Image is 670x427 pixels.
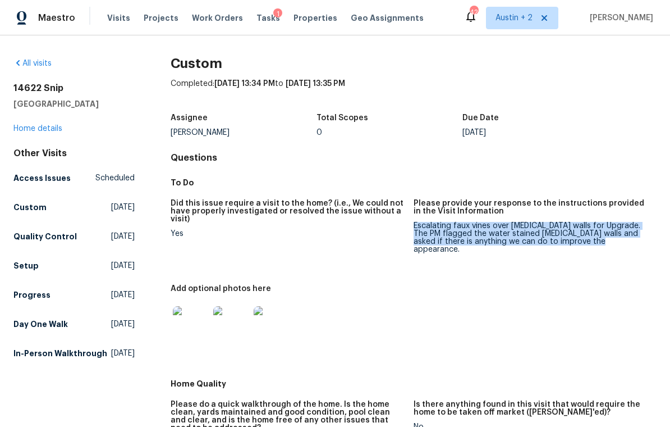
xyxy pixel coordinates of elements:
[585,12,653,24] span: [PERSON_NAME]
[171,177,657,188] h5: To Do
[13,172,71,184] h5: Access Issues
[171,58,657,69] h2: Custom
[414,199,648,215] h5: Please provide your response to the instructions provided in the Visit Information
[316,129,462,137] div: 0
[13,226,135,247] a: Quality Control[DATE]
[13,60,52,67] a: All visits
[171,378,657,389] h5: Home Quality
[495,12,533,24] span: Austin + 2
[13,197,135,217] a: Custom[DATE]
[111,348,135,359] span: [DATE]
[414,401,648,416] h5: Is there anything found in this visit that would require the home to be taken off market ([PERSON...
[171,199,405,223] h5: Did this issue require a visit to the home? (i.e., We could not have properly investigated or res...
[171,78,657,107] div: Completed: to
[171,152,657,163] h4: Questions
[13,83,135,94] h2: 14622 Snip
[13,348,107,359] h5: In-Person Walkthrough
[192,12,243,24] span: Work Orders
[13,231,77,242] h5: Quality Control
[13,256,135,276] a: Setup[DATE]
[13,125,62,133] a: Home details
[38,12,75,24] span: Maestro
[273,8,282,20] div: 1
[13,285,135,305] a: Progress[DATE]
[256,14,280,22] span: Tasks
[171,285,271,293] h5: Add optional photos here
[470,7,478,18] div: 42
[95,172,135,184] span: Scheduled
[171,129,316,137] div: [PERSON_NAME]
[13,260,39,271] h5: Setup
[144,12,178,24] span: Projects
[107,12,130,24] span: Visits
[111,319,135,330] span: [DATE]
[111,289,135,301] span: [DATE]
[286,80,345,88] span: [DATE] 13:35 PM
[13,314,135,334] a: Day One Walk[DATE]
[13,168,135,188] a: Access IssuesScheduled
[293,12,337,24] span: Properties
[414,222,648,253] div: Escalating faux vines over [MEDICAL_DATA] walls for Upgrade. The PM flagged the water stained [ME...
[13,343,135,364] a: In-Person Walkthrough[DATE]
[13,148,135,159] div: Other Visits
[351,12,424,24] span: Geo Assignments
[13,319,68,330] h5: Day One Walk
[171,114,208,122] h5: Assignee
[13,202,47,213] h5: Custom
[13,98,135,110] h5: [GEOGRAPHIC_DATA]
[171,230,405,238] div: Yes
[111,202,135,213] span: [DATE]
[111,231,135,242] span: [DATE]
[13,289,51,301] h5: Progress
[316,114,368,122] h5: Total Scopes
[462,129,608,137] div: [DATE]
[462,114,499,122] h5: Due Date
[214,80,275,88] span: [DATE] 13:34 PM
[111,260,135,271] span: [DATE]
